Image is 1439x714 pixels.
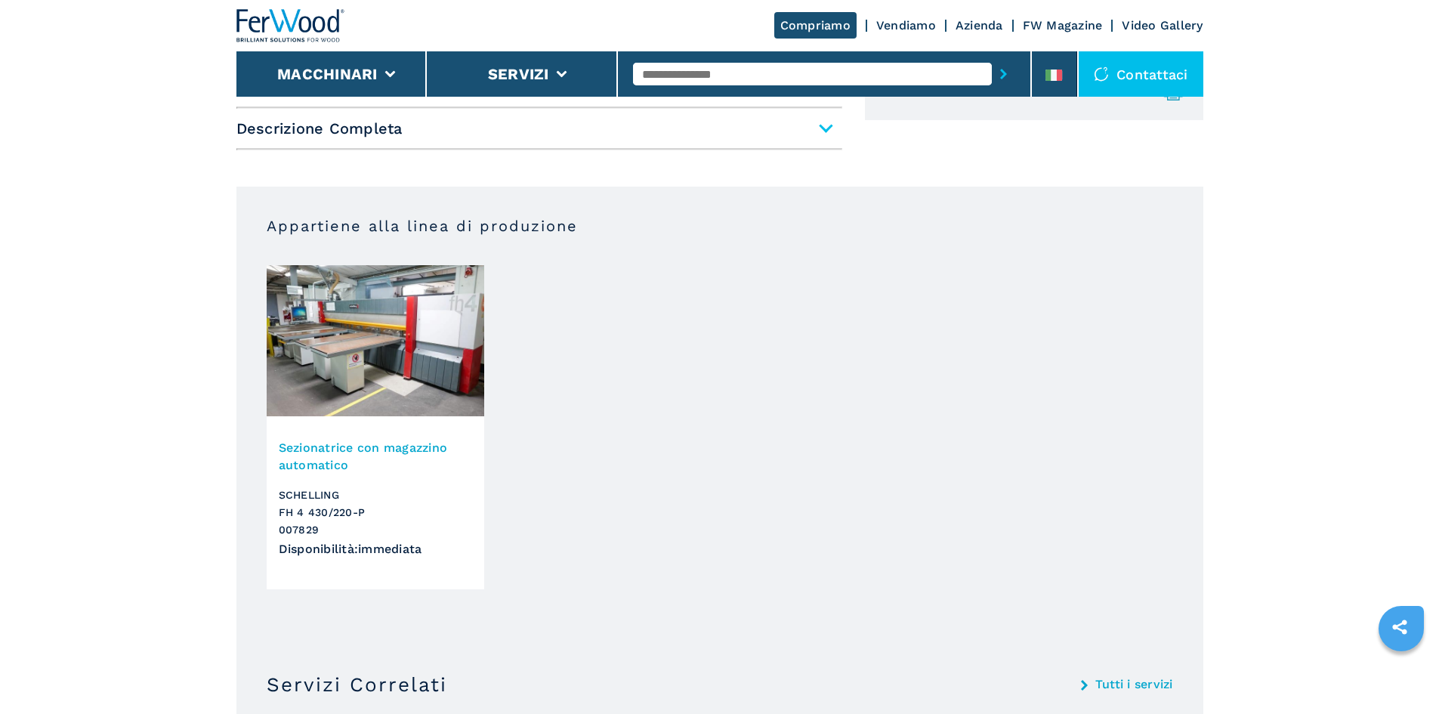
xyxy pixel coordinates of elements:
[1375,646,1428,703] iframe: Chat
[267,672,447,697] h3: Servizi Correlati
[236,9,345,42] img: Ferwood
[992,57,1015,91] button: submit-button
[279,487,472,539] h3: SCHELLING FH 4 430/220-P 007829
[488,65,549,83] button: Servizi
[267,265,484,589] a: Sezionatrice con magazzino automatico SCHELLING FH 4 430/220-PSezionatrice con magazzino automati...
[236,115,842,142] span: Descrizione Completa
[1079,51,1203,97] div: Contattaci
[279,542,472,555] div: Disponibilità : immediata
[1381,608,1419,646] a: sharethis
[277,65,378,83] button: Macchinari
[267,265,484,416] img: Sezionatrice con magazzino automatico SCHELLING FH 4 430/220-P
[1095,678,1173,691] a: Tutti i servizi
[774,12,857,39] a: Compriamo
[1094,66,1109,82] img: Contattaci
[876,18,936,32] a: Vendiamo
[956,18,1003,32] a: Azienda
[1023,18,1103,32] a: FW Magazine
[1122,18,1203,32] a: Video Gallery
[279,439,472,474] h3: Sezionatrice con magazzino automatico
[267,217,578,235] h4: Appartiene alla linea di produzione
